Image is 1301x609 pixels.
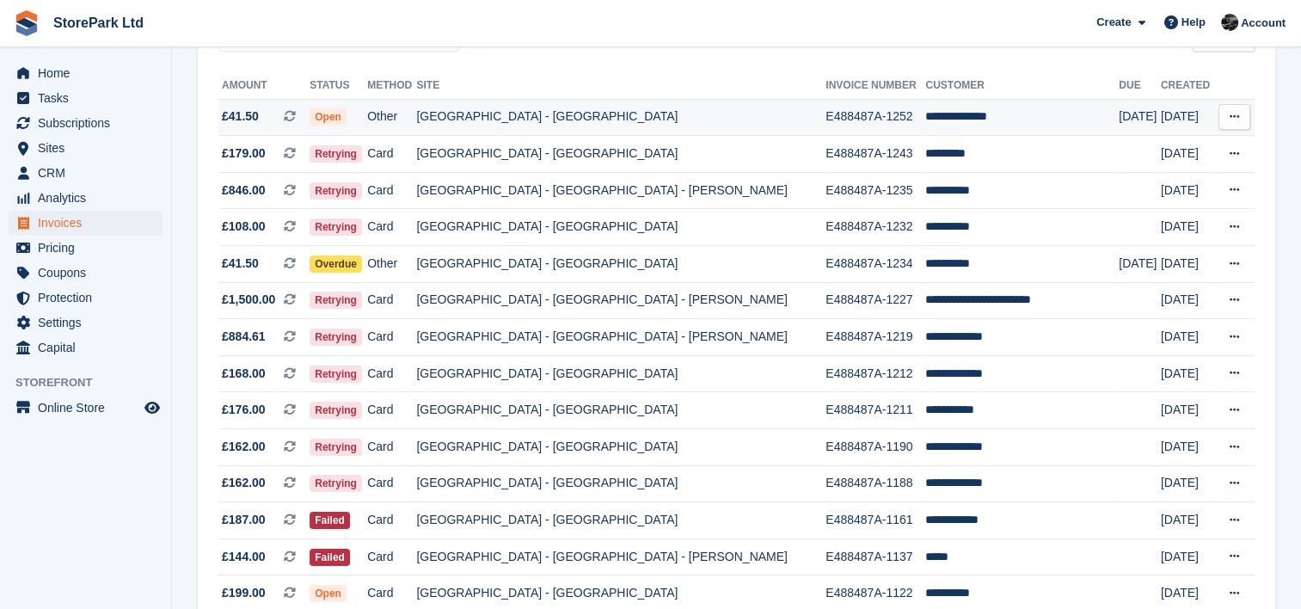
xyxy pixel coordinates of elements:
[310,585,347,602] span: Open
[1221,14,1238,31] img: Ryan Mulcahy
[222,365,266,383] span: £168.00
[1161,355,1215,392] td: [DATE]
[222,474,266,492] span: £162.00
[38,86,141,110] span: Tasks
[367,429,416,466] td: Card
[925,72,1119,100] th: Customer
[38,335,141,360] span: Capital
[416,502,825,539] td: [GEOGRAPHIC_DATA] - [GEOGRAPHIC_DATA]
[38,161,141,185] span: CRM
[310,72,367,100] th: Status
[367,538,416,575] td: Card
[825,465,925,502] td: E488487A-1188
[416,136,825,173] td: [GEOGRAPHIC_DATA] - [GEOGRAPHIC_DATA]
[825,72,925,100] th: Invoice Number
[222,401,266,419] span: £176.00
[38,61,141,85] span: Home
[222,291,275,309] span: £1,500.00
[825,392,925,429] td: E488487A-1211
[222,511,266,529] span: £187.00
[416,72,825,100] th: Site
[9,186,163,210] a: menu
[38,311,141,335] span: Settings
[222,181,266,200] span: £846.00
[9,261,163,285] a: menu
[825,538,925,575] td: E488487A-1137
[825,355,925,392] td: E488487A-1212
[416,209,825,246] td: [GEOGRAPHIC_DATA] - [GEOGRAPHIC_DATA]
[9,335,163,360] a: menu
[825,99,925,136] td: E488487A-1252
[1161,209,1215,246] td: [DATE]
[1161,246,1215,283] td: [DATE]
[416,429,825,466] td: [GEOGRAPHIC_DATA] - [GEOGRAPHIC_DATA]
[310,145,362,163] span: Retrying
[9,61,163,85] a: menu
[142,397,163,418] a: Preview store
[14,10,40,36] img: stora-icon-8386f47178a22dfd0bd8f6a31ec36ba5ce8667c1dd55bd0f319d3a0aa187defe.svg
[367,392,416,429] td: Card
[825,319,925,356] td: E488487A-1219
[222,218,266,236] span: £108.00
[310,439,362,456] span: Retrying
[367,72,416,100] th: Method
[38,396,141,420] span: Online Store
[416,465,825,502] td: [GEOGRAPHIC_DATA] - [GEOGRAPHIC_DATA]
[9,136,163,160] a: menu
[9,161,163,185] a: menu
[222,255,259,273] span: £41.50
[825,172,925,209] td: E488487A-1235
[38,186,141,210] span: Analytics
[310,475,362,492] span: Retrying
[9,86,163,110] a: menu
[15,374,171,391] span: Storefront
[367,502,416,539] td: Card
[416,355,825,392] td: [GEOGRAPHIC_DATA] - [GEOGRAPHIC_DATA]
[9,236,163,260] a: menu
[310,255,362,273] span: Overdue
[1161,538,1215,575] td: [DATE]
[1161,72,1215,100] th: Created
[367,282,416,319] td: Card
[1241,15,1286,32] span: Account
[825,502,925,539] td: E488487A-1161
[416,282,825,319] td: [GEOGRAPHIC_DATA] - [GEOGRAPHIC_DATA] - [PERSON_NAME]
[825,246,925,283] td: E488487A-1234
[9,286,163,310] a: menu
[367,465,416,502] td: Card
[825,136,925,173] td: E488487A-1243
[1161,392,1215,429] td: [DATE]
[367,136,416,173] td: Card
[38,136,141,160] span: Sites
[222,584,266,602] span: £199.00
[310,182,362,200] span: Retrying
[1161,429,1215,466] td: [DATE]
[416,319,825,356] td: [GEOGRAPHIC_DATA] - [GEOGRAPHIC_DATA] - [PERSON_NAME]
[38,211,141,235] span: Invoices
[1161,99,1215,136] td: [DATE]
[310,329,362,346] span: Retrying
[1161,502,1215,539] td: [DATE]
[310,108,347,126] span: Open
[1161,136,1215,173] td: [DATE]
[38,236,141,260] span: Pricing
[416,99,825,136] td: [GEOGRAPHIC_DATA] - [GEOGRAPHIC_DATA]
[1119,99,1161,136] td: [DATE]
[310,512,350,529] span: Failed
[310,218,362,236] span: Retrying
[416,172,825,209] td: [GEOGRAPHIC_DATA] - [GEOGRAPHIC_DATA] - [PERSON_NAME]
[825,282,925,319] td: E488487A-1227
[1181,14,1206,31] span: Help
[222,328,266,346] span: £884.61
[9,211,163,235] a: menu
[9,396,163,420] a: menu
[222,438,266,456] span: £162.00
[222,145,266,163] span: £179.00
[38,111,141,135] span: Subscriptions
[1161,465,1215,502] td: [DATE]
[367,172,416,209] td: Card
[9,311,163,335] a: menu
[416,392,825,429] td: [GEOGRAPHIC_DATA] - [GEOGRAPHIC_DATA]
[9,111,163,135] a: menu
[310,402,362,419] span: Retrying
